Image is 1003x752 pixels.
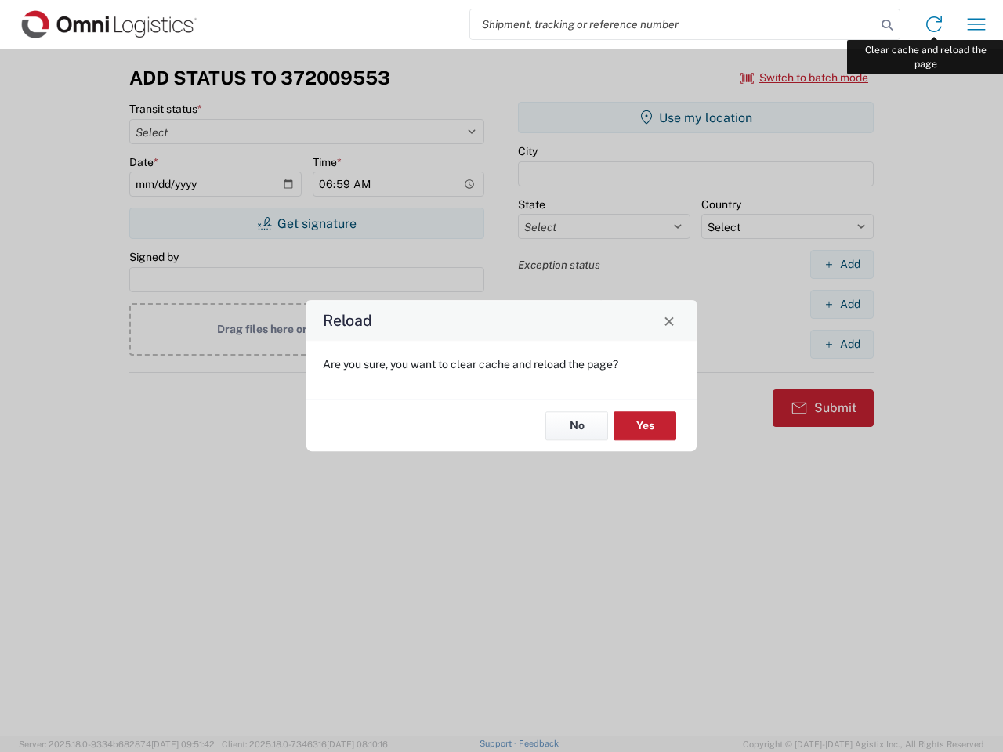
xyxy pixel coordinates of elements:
button: No [545,411,608,440]
input: Shipment, tracking or reference number [470,9,876,39]
button: Close [658,309,680,331]
p: Are you sure, you want to clear cache and reload the page? [323,357,680,371]
button: Yes [614,411,676,440]
h4: Reload [323,309,372,332]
